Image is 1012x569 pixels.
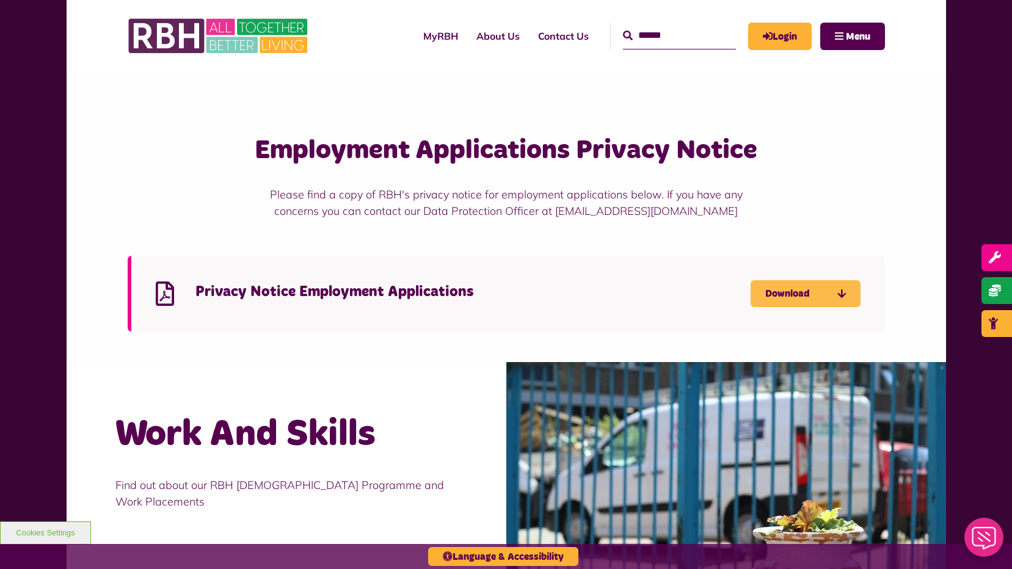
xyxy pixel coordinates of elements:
[467,20,529,53] a: About Us
[748,23,812,50] a: MyRBH
[957,514,1012,569] iframe: Netcall Web Assistant for live chat
[115,411,457,458] h2: Work And Skills
[529,20,598,53] a: Contact Us
[128,12,311,60] img: RBH
[751,280,861,307] a: Download Privacy Notice Employment Applications - open in a new tab
[428,547,578,566] button: Language & Accessibility
[623,23,736,49] input: Search
[846,32,870,42] span: Menu
[195,283,751,302] h4: Privacy Notice Employment Applications
[253,133,759,168] h3: Employment Applications Privacy Notice
[820,23,885,50] button: Navigation
[115,477,457,510] p: Find out about our RBH [DEMOGRAPHIC_DATA] Programme and Work Placements
[253,186,759,219] p: Please find a copy of RBH's privacy notice for employment applications below. If you have any con...
[414,20,467,53] a: MyRBH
